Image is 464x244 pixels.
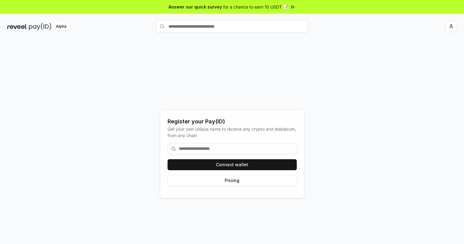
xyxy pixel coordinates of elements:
img: pay_id [29,23,51,30]
button: Pricing [168,175,297,186]
div: Alpha [53,23,70,30]
button: Connect wallet [168,159,297,170]
div: Get your own unique name to receive any crypto and stablecoin, from any chain [168,126,297,139]
span: for a chance to earn 10 USDT 📝 [223,4,288,10]
img: reveel_dark [7,23,28,30]
span: Answer our quick survey [168,4,222,10]
div: Register your Pay(ID) [168,117,297,126]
